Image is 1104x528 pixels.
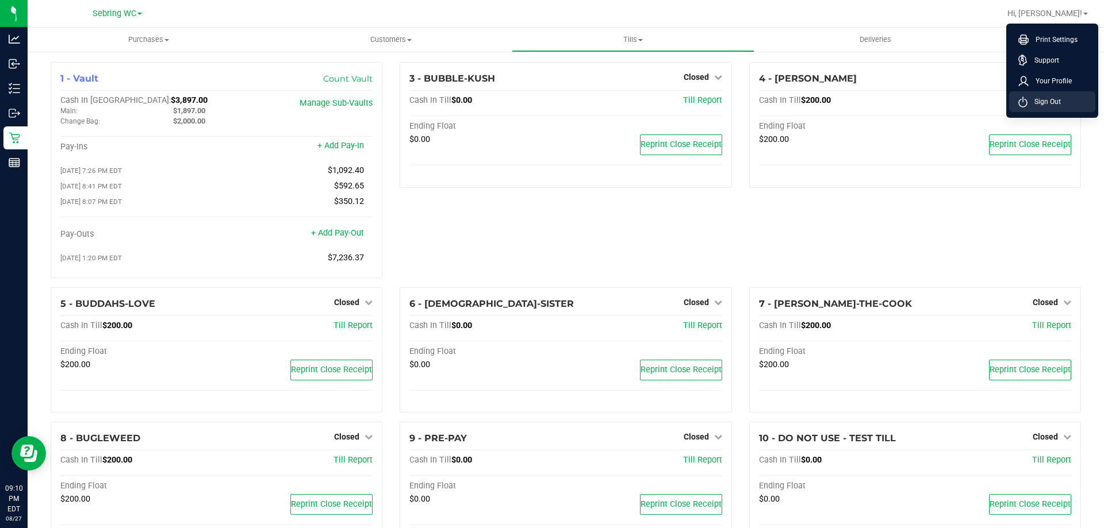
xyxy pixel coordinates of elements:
[990,499,1071,509] span: Reprint Close Receipt
[11,436,46,471] iframe: Resource center
[409,494,430,504] span: $0.00
[9,83,20,94] inline-svg: Inventory
[333,321,373,330] a: Till Report
[409,455,451,465] span: Cash In Till
[5,483,22,514] p: 09:10 PM EDT
[60,117,100,125] span: Change Bag:
[9,58,20,70] inline-svg: Inbound
[334,432,359,441] span: Closed
[451,455,472,465] span: $0.00
[512,34,753,45] span: Tills
[990,365,1071,375] span: Reprint Close Receipt
[989,494,1071,515] button: Reprint Close Receipt
[311,228,364,238] a: + Add Pay-Out
[759,433,896,444] span: 10 - DO NOT USE - TEST TILL
[409,134,430,144] span: $0.00
[60,73,98,84] span: 1 - Vault
[9,107,20,119] inline-svg: Outbound
[759,321,801,330] span: Cash In Till
[60,455,102,465] span: Cash In Till
[102,455,132,465] span: $200.00
[60,254,122,262] span: [DATE] 1:20 PM EDT
[334,181,364,191] span: $592.65
[60,494,90,504] span: $200.00
[844,34,907,45] span: Deliveries
[171,95,208,105] span: $3,897.00
[333,455,373,465] a: Till Report
[759,346,915,357] div: Ending Float
[334,298,359,307] span: Closed
[801,321,831,330] span: $200.00
[173,106,205,115] span: $1,897.00
[409,95,451,105] span: Cash In Till
[1009,91,1095,112] li: Sign Out
[759,481,915,491] div: Ending Float
[1029,34,1078,45] span: Print Settings
[334,196,364,206] span: $350.12
[640,494,722,515] button: Reprint Close Receipt
[801,95,831,105] span: $200.00
[60,229,217,240] div: Pay-Outs
[328,165,364,175] span: $1,092.40
[759,73,857,84] span: 4 - [PERSON_NAME]
[683,455,722,465] a: Till Report
[1033,298,1058,307] span: Closed
[290,494,373,515] button: Reprint Close Receipt
[300,98,373,108] a: Manage Sub-Vaults
[409,481,566,491] div: Ending Float
[270,28,512,52] a: Customers
[759,121,915,132] div: Ending Float
[759,95,801,105] span: Cash In Till
[1033,432,1058,441] span: Closed
[801,455,822,465] span: $0.00
[60,321,102,330] span: Cash In Till
[759,298,912,309] span: 7 - [PERSON_NAME]-THE-COOK
[409,360,430,369] span: $0.00
[641,140,722,149] span: Reprint Close Receipt
[759,134,789,144] span: $200.00
[641,365,722,375] span: Reprint Close Receipt
[989,360,1071,380] button: Reprint Close Receipt
[684,298,709,307] span: Closed
[5,514,22,523] p: 08/27
[683,321,722,330] a: Till Report
[1032,321,1071,330] a: Till Report
[759,360,789,369] span: $200.00
[641,499,722,509] span: Reprint Close Receipt
[60,360,90,369] span: $200.00
[323,74,373,84] a: Count Vault
[683,95,722,105] a: Till Report
[9,157,20,168] inline-svg: Reports
[409,298,574,309] span: 6 - [DEMOGRAPHIC_DATA]-SISTER
[989,134,1071,155] button: Reprint Close Receipt
[60,107,78,115] span: Main:
[93,9,136,18] span: Sebring WC
[60,167,122,175] span: [DATE] 7:26 PM EDT
[451,95,472,105] span: $0.00
[409,433,467,444] span: 9 - PRE-PAY
[409,321,451,330] span: Cash In Till
[409,346,566,357] div: Ending Float
[102,321,132,330] span: $200.00
[60,182,122,190] span: [DATE] 8:41 PM EDT
[9,132,20,144] inline-svg: Retail
[270,34,511,45] span: Customers
[60,95,171,105] span: Cash In [GEOGRAPHIC_DATA]:
[759,455,801,465] span: Cash In Till
[60,142,217,152] div: Pay-Ins
[1007,9,1082,18] span: Hi, [PERSON_NAME]!
[990,140,1071,149] span: Reprint Close Receipt
[1028,96,1061,107] span: Sign Out
[291,365,372,375] span: Reprint Close Receipt
[173,117,205,125] span: $2,000.00
[1032,455,1071,465] a: Till Report
[9,33,20,45] inline-svg: Analytics
[60,298,155,309] span: 5 - BUDDAHS-LOVE
[1029,75,1072,87] span: Your Profile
